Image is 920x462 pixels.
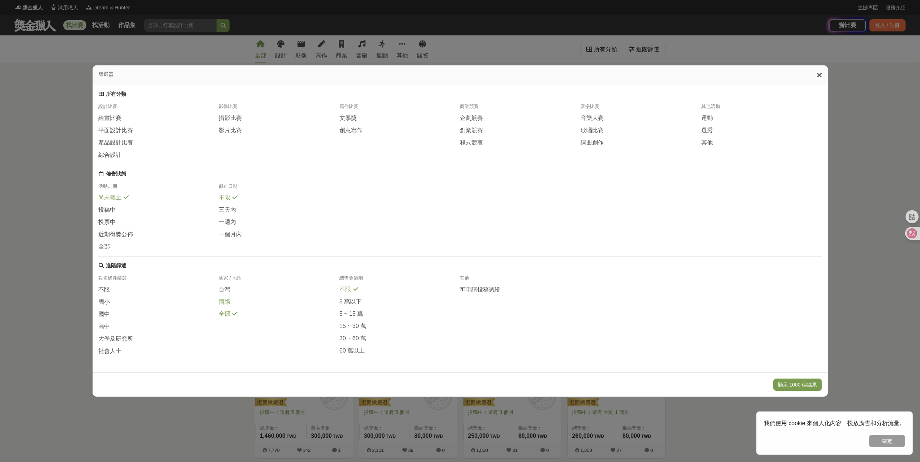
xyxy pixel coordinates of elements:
span: 投稿中 [98,206,116,214]
span: 社會人士 [98,347,121,355]
div: 報名條件篩選 [98,275,219,286]
div: 其他活動 [701,103,822,114]
span: 文學獎 [339,115,357,122]
div: 寫作比賽 [339,103,460,114]
span: 國小 [98,298,110,306]
span: 運動 [701,115,713,122]
span: 繪畫比賽 [98,115,121,122]
span: 音樂大賽 [581,115,604,122]
div: 總獎金範圍 [339,275,460,286]
span: 攝影比賽 [219,115,242,122]
span: 60 萬以上 [339,347,365,355]
div: 其他 [460,275,581,286]
span: 不限 [219,194,230,202]
span: 台灣 [219,286,230,294]
div: 進階篩選 [106,263,126,269]
span: 歌唱比賽 [581,127,604,134]
span: 近期得獎公佈 [98,231,133,238]
div: 音樂比賽 [581,103,701,114]
span: 程式競賽 [460,139,483,147]
span: 投票中 [98,219,116,226]
button: 顯示 1000 個結果 [773,379,822,391]
div: 活動走期 [98,183,219,194]
button: 確定 [869,435,905,447]
span: 5 萬以下 [339,298,361,306]
span: 尚未截止 [98,194,121,202]
div: 影像比賽 [219,103,339,114]
span: 國中 [98,311,110,318]
span: 我們使用 cookie 來個人化內容、投放廣告和分析流量。 [764,420,905,426]
span: 三天內 [219,206,236,214]
div: 商業競賽 [460,103,581,114]
span: 15 ~ 30 萬 [339,323,366,330]
span: 平面設計比賽 [98,127,133,134]
span: 創業競賽 [460,127,483,134]
div: 國家 / 地區 [219,275,339,286]
span: 5 ~ 15 萬 [339,310,363,318]
span: 篩選器 [98,71,114,77]
div: 佈告狀態 [106,171,126,177]
span: 高中 [98,323,110,331]
span: 創意寫作 [339,127,363,134]
span: 30 ~ 60 萬 [339,335,366,342]
span: 其他 [701,139,713,147]
span: 不限 [98,286,110,294]
div: 截止日期 [219,183,339,194]
span: 一個月內 [219,231,242,238]
div: 設計比賽 [98,103,219,114]
span: 大學及研究所 [98,335,133,343]
span: 選秀 [701,127,713,134]
span: 不限 [339,286,351,293]
span: 全部 [98,243,110,251]
span: 企劃競賽 [460,115,483,122]
span: 影片比賽 [219,127,242,134]
span: 一週內 [219,219,236,226]
span: 可申請投稿憑證 [460,286,500,294]
div: 所有分類 [106,91,126,98]
span: 綜合設計 [98,151,121,159]
span: 產品設計比賽 [98,139,133,147]
span: 全部 [219,310,230,318]
span: 國際 [219,298,230,306]
span: 詞曲創作 [581,139,604,147]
